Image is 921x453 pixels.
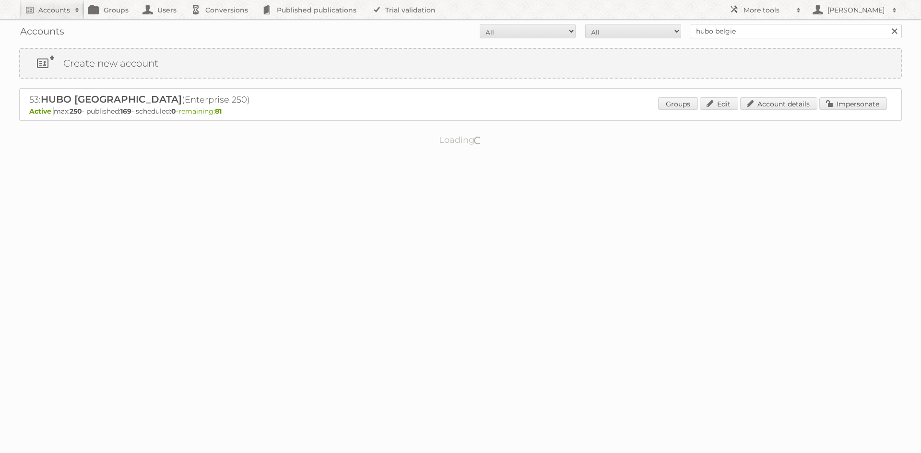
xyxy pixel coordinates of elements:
a: Edit [700,97,738,110]
span: HUBO [GEOGRAPHIC_DATA] [41,93,182,105]
span: remaining: [178,107,222,116]
strong: 0 [171,107,176,116]
a: Create new account [20,49,901,78]
h2: 53: (Enterprise 250) [29,93,365,106]
a: Account details [740,97,817,110]
strong: 169 [120,107,131,116]
h2: [PERSON_NAME] [825,5,887,15]
span: Active [29,107,54,116]
h2: More tools [744,5,791,15]
strong: 250 [70,107,82,116]
strong: 81 [215,107,222,116]
a: Impersonate [819,97,887,110]
h2: Accounts [38,5,70,15]
p: Loading [409,130,513,150]
a: Groups [658,97,698,110]
p: max: - published: - scheduled: - [29,107,892,116]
